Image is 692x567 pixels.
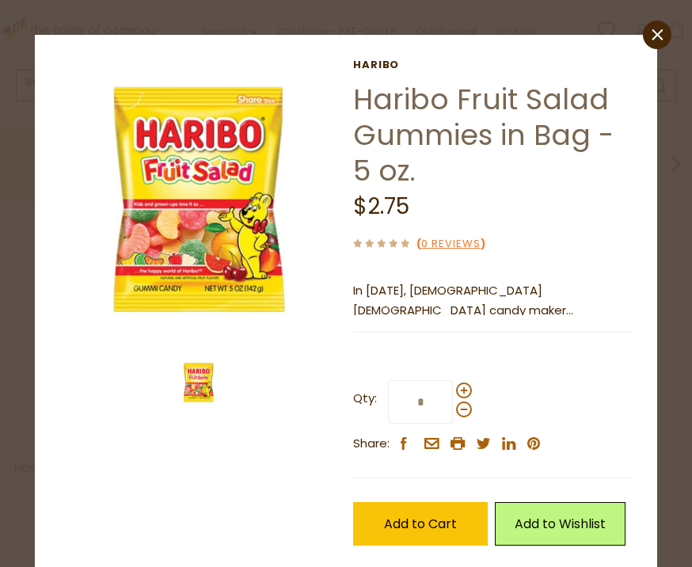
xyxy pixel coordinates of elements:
a: Haribo Fruit Salad Gummies in Bag - 5 oz. [353,79,614,191]
input: Qty: [388,380,453,424]
img: Haribo Fruit Salad Gummies in Bag [174,358,223,407]
p: In [DATE], [DEMOGRAPHIC_DATA] [DEMOGRAPHIC_DATA] candy maker [PERSON_NAME] introduced a revolutio... [353,281,633,321]
span: $2.75 [353,191,409,222]
button: Add to Cart [353,502,488,546]
img: Haribo Fruit Salad Gummies in Bag [59,59,340,340]
strong: Qty: [353,389,377,409]
span: Share: [353,434,390,454]
a: 0 Reviews [421,236,481,253]
span: Add to Cart [384,515,457,533]
a: Add to Wishlist [495,502,625,546]
a: Haribo [353,59,633,71]
span: ( ) [416,236,485,251]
